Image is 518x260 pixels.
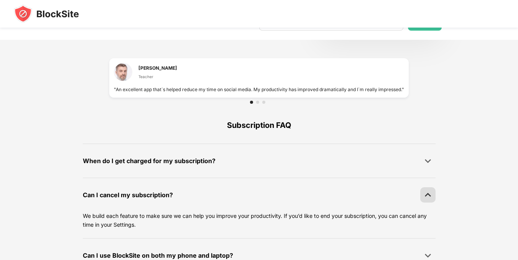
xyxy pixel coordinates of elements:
[114,63,132,81] img: testimonial-1.jpg
[83,190,173,201] div: Can I cancel my subscription?
[83,212,436,229] p: We build each feature to make sure we can help you improve your productivity. If you’d like to en...
[138,64,177,72] div: [PERSON_NAME]
[138,74,177,80] div: Teacher
[114,86,404,93] div: "An excellent app that`s helped reduce my time on social media. My productivity has improved dram...
[14,5,79,23] img: blocksite-icon-black.svg
[83,107,436,144] div: Subscription FAQ
[83,155,215,167] div: When do I get charged for my subscription?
